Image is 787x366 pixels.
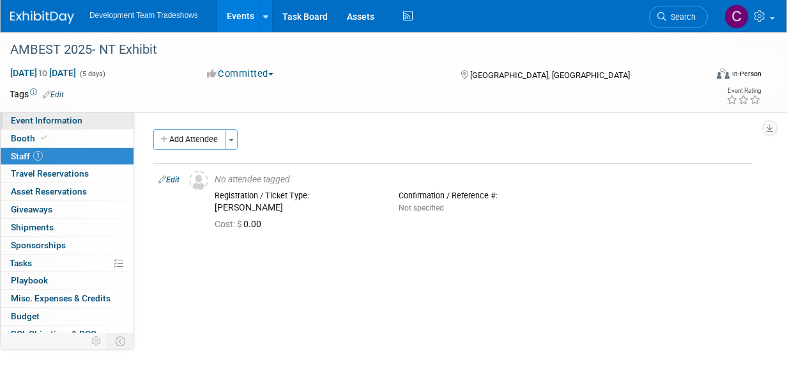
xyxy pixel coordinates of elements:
[1,272,134,289] a: Playbook
[89,11,198,20] span: Development Team Tradeshows
[1,219,134,236] a: Shipments
[79,70,105,78] span: (5 days)
[215,219,266,229] span: 0.00
[11,151,43,161] span: Staff
[11,240,66,250] span: Sponsorships
[11,311,40,321] span: Budget
[666,12,696,22] span: Search
[10,88,64,100] td: Tags
[1,165,134,182] a: Travel Reservations
[108,333,134,349] td: Toggle Event Tabs
[10,258,32,268] span: Tasks
[1,183,134,200] a: Asset Reservations
[717,68,730,79] img: Format-Inperson.png
[399,191,563,201] div: Confirmation / Reference #:
[11,168,89,179] span: Travel Reservations
[10,11,74,24] img: ExhibitDay
[1,148,134,165] a: Staff1
[1,237,134,254] a: Sponsorships
[215,202,379,214] div: [PERSON_NAME]
[202,67,279,81] button: Committed
[158,175,180,184] a: Edit
[1,130,134,147] a: Booth
[11,275,48,285] span: Playbook
[1,112,134,129] a: Event Information
[1,255,134,272] a: Tasks
[11,329,96,339] span: ROI, Objectives & ROO
[11,186,87,196] span: Asset Reservations
[1,308,134,325] a: Budget
[470,70,630,80] span: [GEOGRAPHIC_DATA], [GEOGRAPHIC_DATA]
[1,326,134,343] a: ROI, Objectives & ROO
[153,129,225,150] button: Add Attendee
[33,151,43,161] span: 1
[41,134,47,141] i: Booth reservation complete
[37,68,49,78] span: to
[11,293,111,303] span: Misc. Expenses & Credits
[43,90,64,99] a: Edit
[6,38,697,61] div: AMBEST 2025- NT Exhibit
[724,4,749,29] img: Courtney Perkins
[86,333,108,349] td: Personalize Event Tab Strip
[215,174,747,186] div: No attendee tagged
[731,69,761,79] div: In-Person
[1,290,134,307] a: Misc. Expenses & Credits
[215,191,379,201] div: Registration / Ticket Type:
[649,6,708,28] a: Search
[11,115,82,125] span: Event Information
[11,222,54,232] span: Shipments
[726,88,761,94] div: Event Rating
[11,204,52,214] span: Giveaways
[399,203,444,212] span: Not specified
[1,201,134,218] a: Giveaways
[10,67,77,79] span: [DATE] [DATE]
[215,219,243,229] span: Cost: $
[652,67,761,86] div: Event Format
[189,171,208,190] img: Unassigned-User-Icon.png
[11,133,50,143] span: Booth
